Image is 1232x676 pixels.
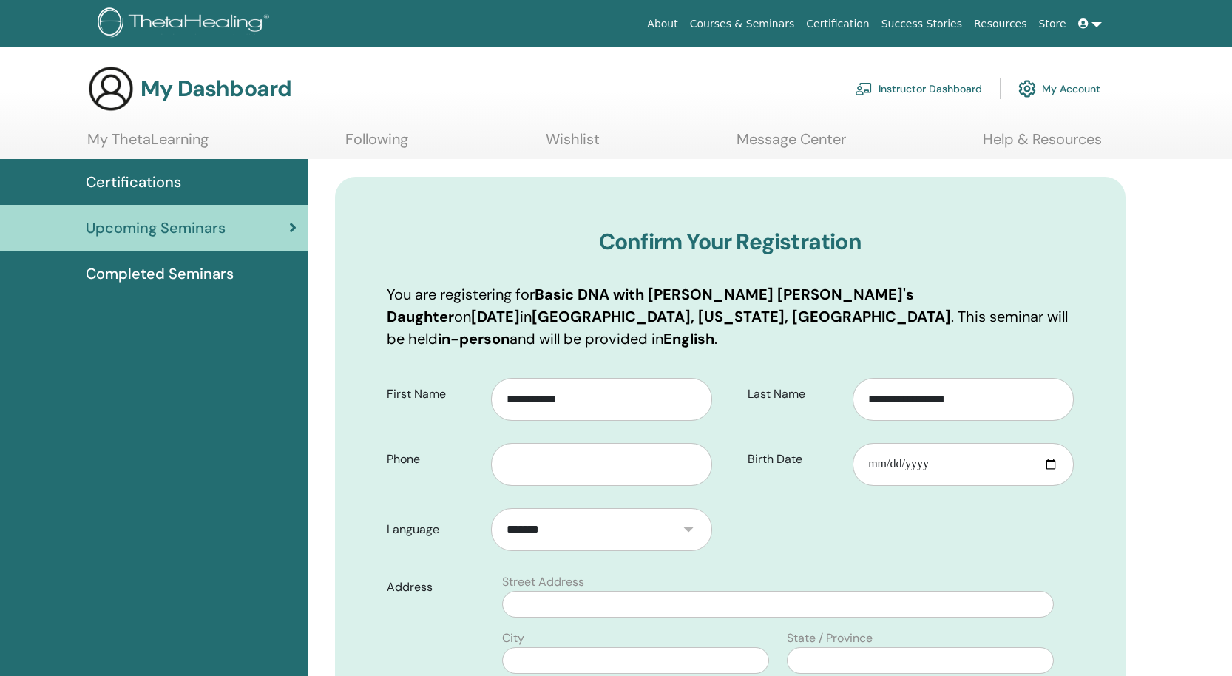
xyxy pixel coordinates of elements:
[86,217,226,239] span: Upcoming Seminars
[87,130,209,159] a: My ThetaLearning
[502,573,584,591] label: Street Address
[641,10,683,38] a: About
[376,573,494,601] label: Address
[855,82,873,95] img: chalkboard-teacher.svg
[387,229,1074,255] h3: Confirm Your Registration
[787,629,873,647] label: State / Province
[532,307,951,326] b: [GEOGRAPHIC_DATA], [US_STATE], [GEOGRAPHIC_DATA]
[663,329,714,348] b: English
[98,7,274,41] img: logo.png
[87,65,135,112] img: generic-user-icon.jpg
[471,307,520,326] b: [DATE]
[345,130,408,159] a: Following
[438,329,510,348] b: in-person
[502,629,524,647] label: City
[968,10,1033,38] a: Resources
[1018,76,1036,101] img: cog.svg
[983,130,1102,159] a: Help & Resources
[86,171,181,193] span: Certifications
[387,285,914,326] b: Basic DNA with [PERSON_NAME] [PERSON_NAME]'s Daughter
[86,263,234,285] span: Completed Seminars
[1033,10,1072,38] a: Store
[684,10,801,38] a: Courses & Seminars
[546,130,600,159] a: Wishlist
[376,516,492,544] label: Language
[876,10,968,38] a: Success Stories
[855,72,982,105] a: Instructor Dashboard
[376,445,492,473] label: Phone
[800,10,875,38] a: Certification
[737,130,846,159] a: Message Center
[376,380,492,408] label: First Name
[141,75,291,102] h3: My Dashboard
[387,283,1074,350] p: You are registering for on in . This seminar will be held and will be provided in .
[1018,72,1100,105] a: My Account
[737,380,853,408] label: Last Name
[737,445,853,473] label: Birth Date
